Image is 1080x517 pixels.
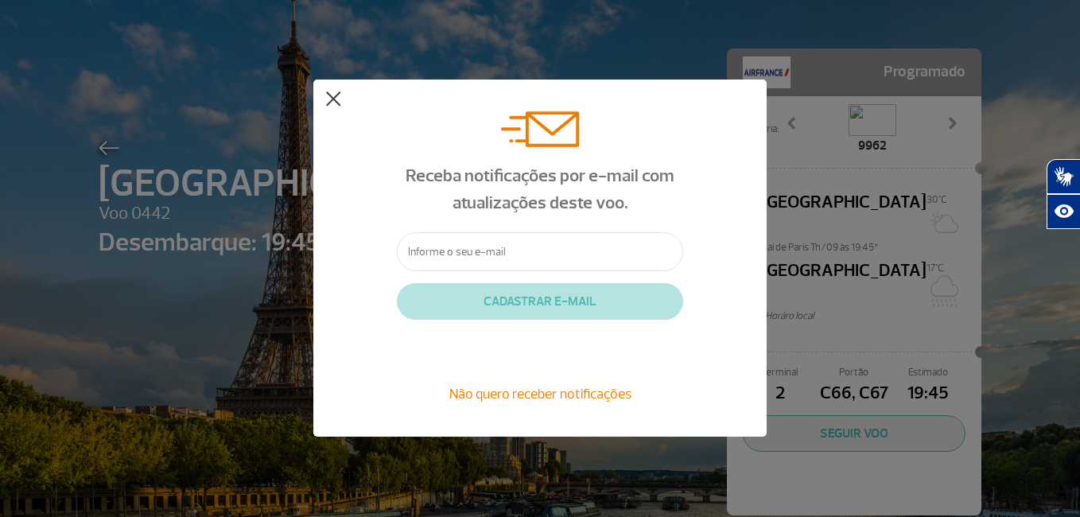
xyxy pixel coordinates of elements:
input: Informe o seu e-mail [397,232,683,271]
button: CADASTRAR E-MAIL [397,283,683,320]
button: Abrir tradutor de língua de sinais. [1047,159,1080,194]
div: Plugin de acessibilidade da Hand Talk. [1047,159,1080,229]
span: Receba notificações por e-mail com atualizações deste voo. [406,165,674,214]
span: Não quero receber notificações [449,385,631,402]
button: Abrir recursos assistivos. [1047,194,1080,229]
